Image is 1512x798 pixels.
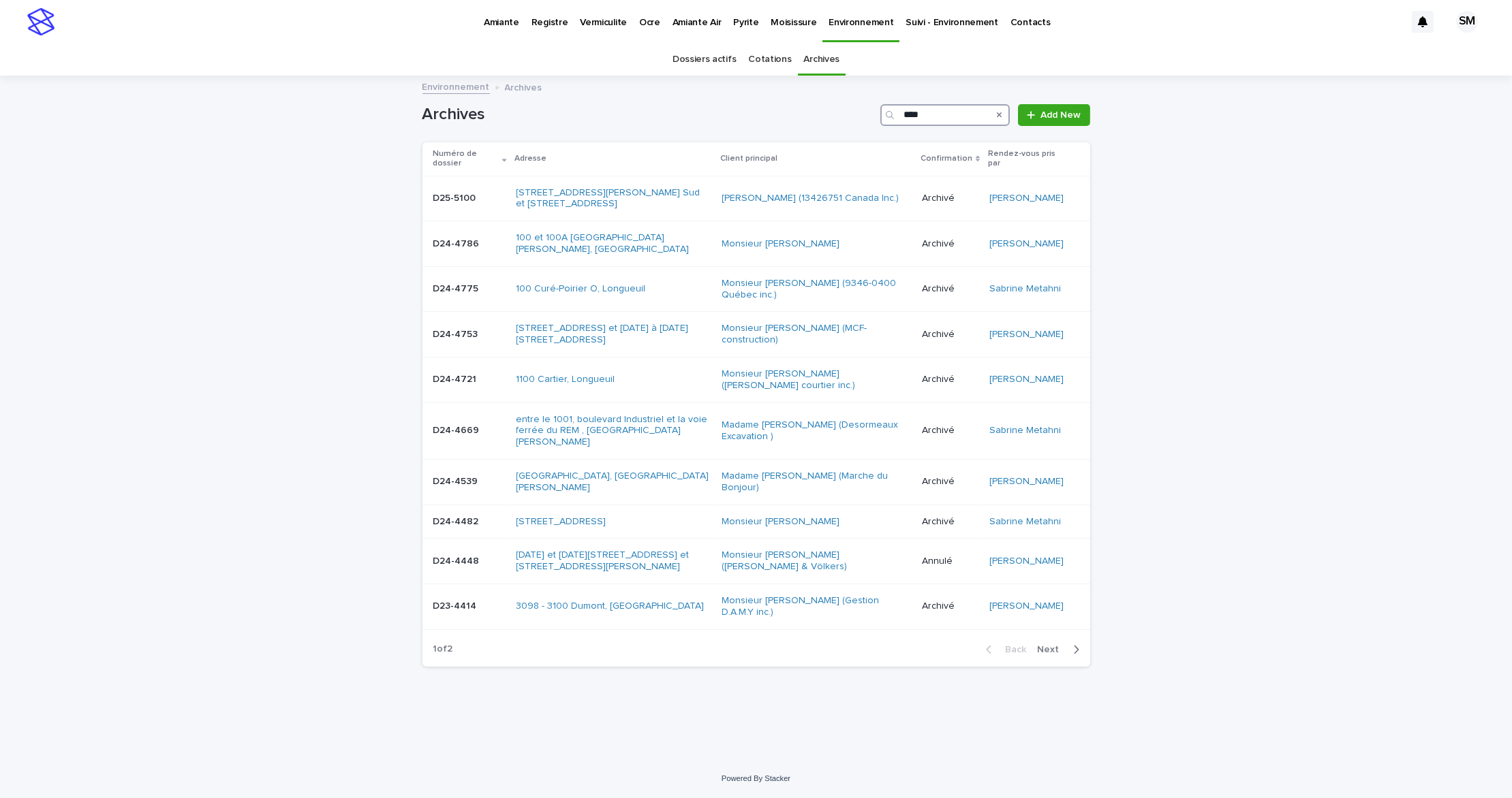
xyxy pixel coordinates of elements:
p: Archivé [922,476,978,488]
p: D24-4448 [433,553,482,567]
tr: D23-4414D23-4414 3098 - 3100 Dumont, [GEOGRAPHIC_DATA] Monsieur [PERSON_NAME] (Gestion D.A.M.Y in... [422,584,1090,629]
a: Archives [804,44,840,76]
input: Search [880,104,1010,126]
a: [PERSON_NAME] [989,238,1064,250]
tr: D24-4775D24-4775 100 Curé-Poirier O, Longueuil Monsieur [PERSON_NAME] (9346-0400 Québec inc.) Arc... [422,266,1090,312]
span: Add New [1041,110,1081,120]
p: D24-4786 [433,236,482,250]
h1: Archives [422,105,876,125]
p: D24-4753 [433,326,481,340]
a: Monsieur [PERSON_NAME] ([PERSON_NAME] courtier inc.) [722,368,911,392]
p: Annulé [922,556,978,567]
p: Adresse [515,151,547,166]
p: Archivé [922,374,978,385]
p: D24-4775 [433,281,482,295]
tr: D24-4669D24-4669 entre le 1001, boulevard Industriel et la voie ferrée du REM , [GEOGRAPHIC_DATA]... [422,402,1090,459]
a: 100 et 100A [GEOGRAPHIC_DATA][PERSON_NAME], [GEOGRAPHIC_DATA] [516,232,711,255]
p: Archives [505,79,542,94]
a: Monsieur [PERSON_NAME] [722,238,840,250]
a: [PERSON_NAME] [989,601,1064,612]
button: Next [1032,643,1090,656]
p: Archivé [922,516,978,528]
a: [STREET_ADDRESS][PERSON_NAME] Sud et [STREET_ADDRESS] [516,187,711,210]
a: [PERSON_NAME] [989,556,1064,567]
button: Back [975,643,1032,656]
a: Sabrine Metahni [989,283,1061,295]
p: D24-4482 [433,513,482,528]
a: Sabrine Metahni [989,516,1061,528]
a: 100 Curé-Poirier O, Longueuil [516,283,646,295]
p: Archivé [922,193,978,204]
a: Sabrine Metahni [989,425,1061,436]
a: [GEOGRAPHIC_DATA], [GEOGRAPHIC_DATA][PERSON_NAME] [516,470,711,494]
p: D24-4721 [433,371,480,385]
div: SM [1456,11,1478,33]
tr: D24-4539D24-4539 [GEOGRAPHIC_DATA], [GEOGRAPHIC_DATA][PERSON_NAME] Madame [PERSON_NAME] (Marche d... [422,459,1090,505]
tr: D24-4786D24-4786 100 et 100A [GEOGRAPHIC_DATA][PERSON_NAME], [GEOGRAPHIC_DATA] Monsieur [PERSON_N... [422,221,1090,267]
a: 1100 Cartier, Longueuil [516,374,615,385]
a: [PERSON_NAME] [989,476,1064,488]
a: Dossiers actifs [673,44,736,76]
p: D23-4414 [433,598,480,612]
a: [STREET_ADDRESS] et [DATE] à [DATE][STREET_ADDRESS] [516,323,711,346]
a: [DATE] et [DATE][STREET_ADDRESS] et [STREET_ADDRESS][PERSON_NAME] [516,549,711,573]
a: Powered By Stacker [722,774,790,782]
p: Confirmation [921,151,972,166]
a: [STREET_ADDRESS] [516,516,606,528]
a: Cotations [748,44,791,76]
a: Madame [PERSON_NAME] (Marche du Bonjour) [722,470,911,494]
p: Archivé [922,601,978,612]
a: Monsieur [PERSON_NAME] ([PERSON_NAME] & Völkers) [722,549,911,573]
p: Archivé [922,283,978,295]
p: Rendez-vous pris par [988,146,1068,172]
p: Archivé [922,238,978,250]
span: Next [1038,645,1068,654]
a: [PERSON_NAME] [989,329,1064,340]
img: stacker-logo-s-only.png [27,8,55,35]
p: Archivé [922,425,978,436]
a: [PERSON_NAME] (13426751 Canada Inc.) [722,193,899,204]
a: entre le 1001, boulevard Industriel et la voie ferrée du REM , [GEOGRAPHIC_DATA][PERSON_NAME] [516,414,711,448]
p: D25-5100 [433,190,479,204]
p: Numéro de dossier [433,146,499,172]
tr: D24-4482D24-4482 [STREET_ADDRESS] Monsieur [PERSON_NAME] ArchivéSabrine Metahni [422,505,1090,539]
a: Monsieur [PERSON_NAME] [722,516,840,528]
tr: D25-5100D25-5100 [STREET_ADDRESS][PERSON_NAME] Sud et [STREET_ADDRESS] [PERSON_NAME] (13426751 Ca... [422,176,1090,221]
p: D24-4669 [433,422,482,436]
a: Add New [1018,104,1090,126]
p: 1 of 2 [422,633,464,666]
tr: D24-4753D24-4753 [STREET_ADDRESS] et [DATE] à [DATE][STREET_ADDRESS] Monsieur [PERSON_NAME] (MCF-... [422,312,1090,357]
a: Monsieur [PERSON_NAME] (MCF-construction) [722,323,911,346]
p: Client principal [721,151,778,166]
a: 3098 - 3100 Dumont, [GEOGRAPHIC_DATA] [516,601,705,612]
a: Environnement [422,78,490,94]
a: [PERSON_NAME] [989,193,1064,204]
a: Monsieur [PERSON_NAME] (Gestion D.A.M.Y inc.) [722,595,911,618]
a: Monsieur [PERSON_NAME] (9346-0400 Québec inc.) [722,278,911,301]
p: D24-4539 [433,473,481,488]
span: Back [998,645,1027,654]
a: Madame [PERSON_NAME] (Desormeaux Excavation ) [722,419,911,443]
a: [PERSON_NAME] [989,374,1064,385]
tr: D24-4721D24-4721 1100 Cartier, Longueuil Monsieur [PERSON_NAME] ([PERSON_NAME] courtier inc.) Arc... [422,357,1090,402]
tr: D24-4448D24-4448 [DATE] et [DATE][STREET_ADDRESS] et [STREET_ADDRESS][PERSON_NAME] Monsieur [PERS... [422,539,1090,584]
p: Archivé [922,329,978,340]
